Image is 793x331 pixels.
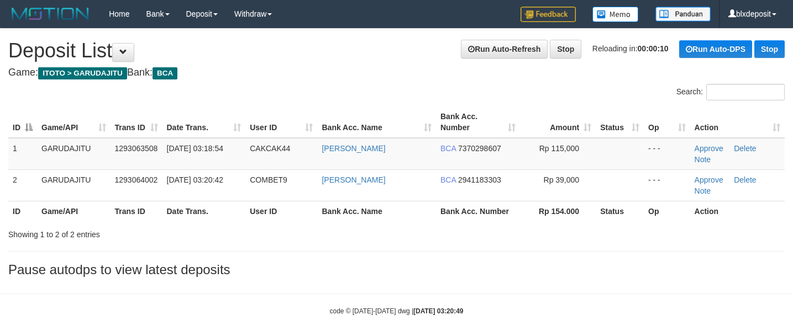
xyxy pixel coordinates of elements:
a: [PERSON_NAME] [322,175,385,184]
a: Run Auto-Refresh [461,40,548,58]
label: Search: [676,84,785,100]
small: code © [DATE]-[DATE] dwg | [330,307,464,315]
th: Trans ID: activate to sort column ascending [111,106,162,138]
img: Button%20Memo.svg [592,7,639,22]
span: CAKCAK44 [250,144,290,153]
span: COMBET9 [250,175,287,184]
th: Amount: activate to sort column ascending [520,106,596,138]
th: User ID [245,201,317,221]
th: Bank Acc. Name [317,201,436,221]
span: BCA [153,67,177,79]
a: Approve [695,175,723,184]
th: Date Trans.: activate to sort column ascending [162,106,246,138]
a: Stop [754,40,785,58]
strong: 00:00:10 [638,44,669,53]
td: GARUDAJITU [37,138,111,170]
img: MOTION_logo.png [8,6,92,22]
span: 1293064002 [115,175,158,184]
th: Bank Acc. Name: activate to sort column ascending [317,106,436,138]
th: Trans ID [111,201,162,221]
td: 1 [8,138,37,170]
th: Action [690,201,785,221]
td: - - - [644,169,690,201]
span: Rp 115,000 [539,144,579,153]
span: BCA [440,144,456,153]
h1: Deposit List [8,40,785,62]
strong: [DATE] 03:20:49 [413,307,463,315]
td: - - - [644,138,690,170]
span: Copy 2941183303 to clipboard [458,175,501,184]
div: Showing 1 to 2 of 2 entries [8,225,322,240]
th: ID [8,201,37,221]
a: Run Auto-DPS [679,40,752,58]
span: BCA [440,175,456,184]
a: Delete [734,175,756,184]
input: Search: [706,84,785,100]
a: Note [695,186,711,195]
span: 1293063508 [115,144,158,153]
img: Feedback.jpg [521,7,576,22]
th: Action: activate to sort column ascending [690,106,785,138]
a: Stop [550,40,581,58]
th: User ID: activate to sort column ascending [245,106,317,138]
a: Note [695,155,711,164]
th: ID: activate to sort column descending [8,106,37,138]
th: Game/API [37,201,111,221]
td: GARUDAJITU [37,169,111,201]
span: [DATE] 03:18:54 [167,144,223,153]
th: Date Trans. [162,201,246,221]
td: 2 [8,169,37,201]
a: Delete [734,144,756,153]
th: Status: activate to sort column ascending [596,106,644,138]
span: Reloading in: [592,44,669,53]
h3: Pause autodps to view latest deposits [8,263,785,277]
th: Rp 154.000 [520,201,596,221]
a: [PERSON_NAME] [322,144,385,153]
th: Bank Acc. Number: activate to sort column ascending [436,106,520,138]
th: Bank Acc. Number [436,201,520,221]
span: [DATE] 03:20:42 [167,175,223,184]
th: Op [644,201,690,221]
img: panduan.png [655,7,711,22]
th: Status [596,201,644,221]
span: Rp 39,000 [544,175,580,184]
th: Op: activate to sort column ascending [644,106,690,138]
th: Game/API: activate to sort column ascending [37,106,111,138]
h4: Game: Bank: [8,67,785,78]
span: Copy 7370298607 to clipboard [458,144,501,153]
a: Approve [695,144,723,153]
span: ITOTO > GARUDAJITU [38,67,127,79]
